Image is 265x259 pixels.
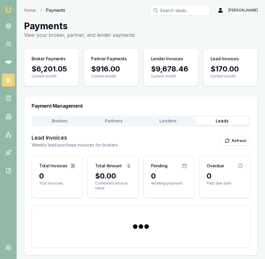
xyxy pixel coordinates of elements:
button: Partners [87,117,141,125]
h3: Total Amount [95,163,122,169]
p: Past due date [207,181,243,186]
div: $6,201.05 [32,64,71,74]
input: Search deals [150,5,210,16]
h3: Payment Management [32,103,250,108]
h3: Broker Payments [32,56,66,62]
h3: Overdue [207,163,224,169]
h3: Pending [151,163,168,169]
p: Your invoices [39,181,75,186]
h3: Lender Invoices [151,56,183,62]
button: Lenders [141,117,195,125]
button: Brokers [33,117,87,125]
div: 0 [39,171,75,181]
span: [PERSON_NAME] [228,8,258,13]
p: Current month [211,74,250,79]
div: $170.00 [211,64,250,74]
h3: Total Invoices [39,163,67,169]
h3: Lead Invoices [211,56,239,62]
h3: Partner Payments [91,56,127,62]
button: Leads [195,117,249,125]
div: $9,678.46 [151,64,191,74]
div: $916.00 [91,64,131,74]
div: 0 [207,171,243,181]
h3: Lead Invoices [32,134,118,142]
h1: Payments [24,21,135,31]
div: $0.00 [95,171,131,181]
p: Current month [32,74,71,79]
p: Current month [151,74,191,79]
p: Current month [91,74,131,79]
p: View your broker, partner, and lender payments [24,31,135,39]
span: Payments [46,7,65,13]
img: emu-icon-u.png [5,6,12,13]
p: Combined invoice value [95,181,131,191]
a: Home [24,7,36,13]
div: 0 [151,171,187,181]
button: Refresh [221,136,250,146]
p: Weekly lead purchase invoices for brokers [32,142,118,148]
nav: breadcrumb [24,7,65,13]
p: Awaiting payment [151,181,187,186]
